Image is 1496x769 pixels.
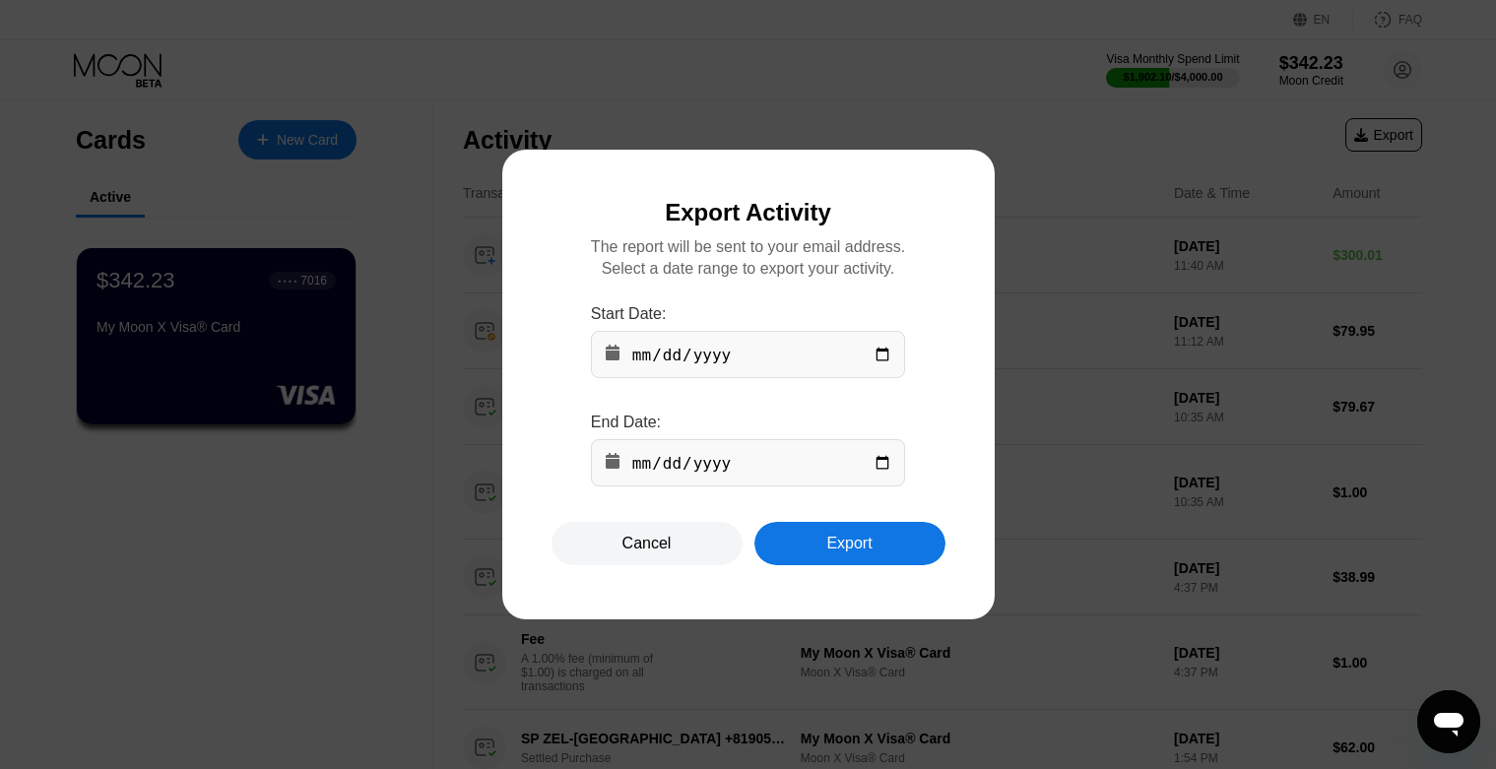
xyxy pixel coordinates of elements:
div: Cancel [552,522,743,565]
div: The report will be sent to your email address. [591,238,905,256]
div: Start Date: [591,305,905,323]
div: Cancel [622,534,672,553]
div: Export [826,534,872,553]
iframe: Button to launch messaging window [1417,690,1480,753]
div: Export Activity [665,199,830,226]
div: Export [754,522,945,565]
div: Select a date range to export your activity. [602,260,895,278]
div: End Date: [591,414,905,431]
